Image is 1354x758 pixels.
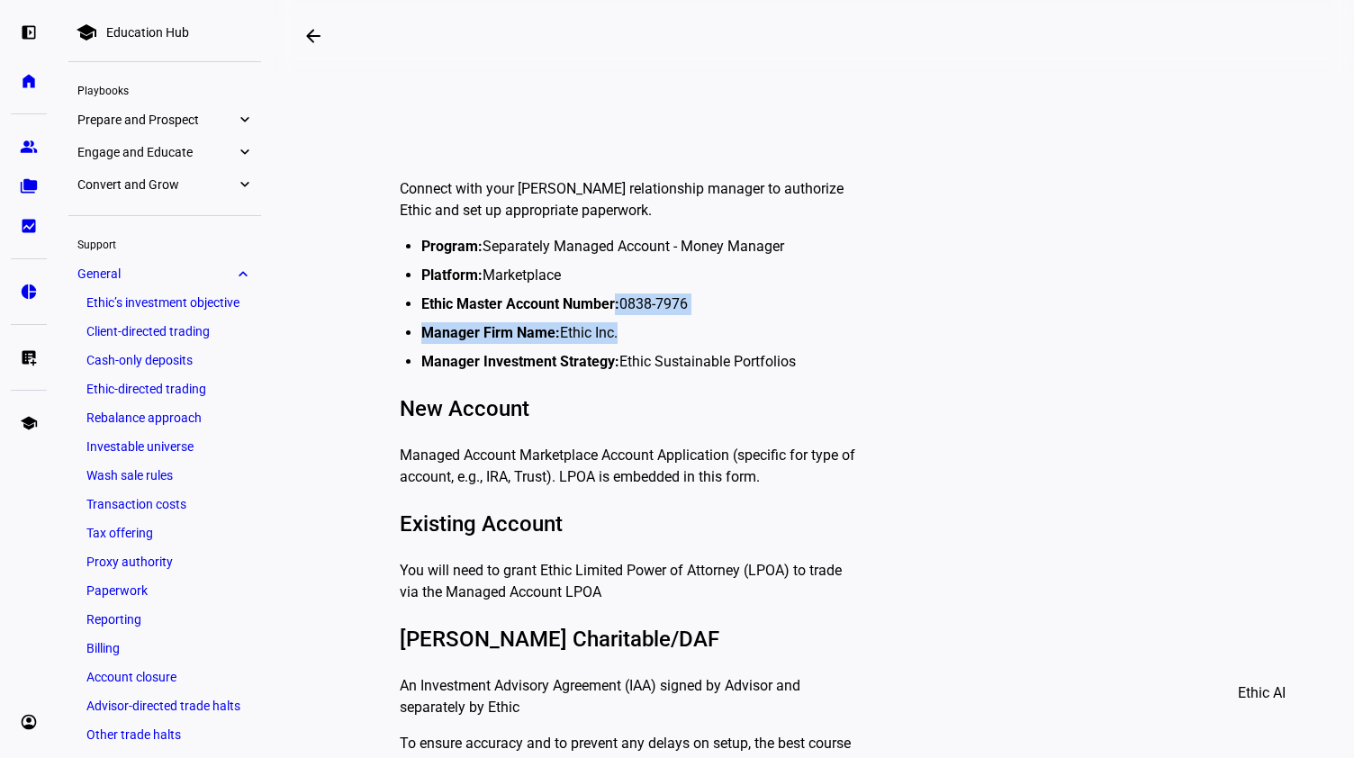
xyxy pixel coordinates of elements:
a: Ethic’s investment objective [77,290,252,315]
a: Paperwork [77,578,252,603]
eth-mat-symbol: bid_landscape [20,217,38,235]
mat-icon: arrow_backwards [302,25,324,47]
a: Other trade halts [77,722,252,747]
div: Support [68,230,261,256]
a: Billing [77,636,252,661]
a: Account closure [77,664,252,690]
a: Tax offering [77,520,252,546]
h2: [PERSON_NAME]: for sub-advisory clients [641,13,817,77]
span: Prepare and Prospect [77,113,236,127]
eth-mat-symbol: expand_more [236,111,252,129]
a: folder_copy [11,168,47,204]
a: Investable universe [77,434,252,459]
eth-mat-symbol: expand_more [236,143,252,161]
a: pie_chart [11,274,47,310]
strong: Platform: [421,266,483,284]
eth-mat-symbol: school [20,414,38,432]
eth-mat-symbol: list_alt_add [20,348,38,366]
a: Generalexpand_more [68,261,261,286]
p: You will need to grant Ethic Limited Power of Attorney (LPOA) to trade via the Managed Account LPOA [400,560,861,603]
span: Engage and Educate [77,145,236,159]
li: Ethic Inc. [421,322,861,344]
span: Convert and Grow [77,177,236,192]
span: General [77,266,236,281]
li: 0838-7976 [421,293,861,315]
h3: New Account [400,394,861,423]
h3: Existing Account [400,510,861,538]
strong: Program: [421,238,483,255]
span: Ethic AI [1238,672,1286,715]
h3: [PERSON_NAME] Charitable/DAF [400,625,861,654]
a: Reporting [77,607,252,632]
li: Ethic Sustainable Portfolios [421,351,861,373]
strong: Manager Investment Strategy: [421,353,619,370]
li: Separately Managed Account - Money Manager [421,236,861,257]
a: Advisor-directed trade halts [77,693,252,718]
eth-mat-symbol: account_circle [20,713,38,731]
button: Ethic AI [1213,672,1311,715]
a: Proxy authority [77,549,252,574]
a: Transaction costs [77,492,252,517]
p: An Investment Advisory Agreement (IAA) signed by Advisor and separately by Ethic [400,675,861,718]
div: Education Hub [106,25,189,40]
p: Connect with your [PERSON_NAME] relationship manager to authorize Ethic and set up appropriate pa... [400,178,861,221]
mat-icon: school [76,22,97,43]
a: Cash-only deposits [77,347,252,373]
a: Client-directed trading [77,319,252,344]
eth-mat-symbol: pie_chart [20,283,38,301]
eth-mat-symbol: expand_more [236,265,252,283]
a: Rebalance approach [77,405,252,430]
a: Ethic-directed trading [77,376,252,402]
li: Marketplace [421,265,861,286]
div: Playbooks [68,77,261,102]
eth-mat-symbol: folder_copy [20,177,38,195]
p: Managed Account Marketplace Account Application (specific for type of account, e.g., IRA, Trust).... [400,445,861,488]
a: group [11,129,47,165]
a: Wash sale rules [77,463,252,488]
a: home [11,63,47,99]
eth-mat-symbol: home [20,72,38,90]
eth-mat-symbol: expand_more [236,176,252,194]
eth-mat-symbol: group [20,138,38,156]
strong: Manager Firm Name: [421,324,560,341]
eth-mat-symbol: left_panel_open [20,23,38,41]
a: bid_landscape [11,208,47,244]
strong: Ethic Master Account Number: [421,295,619,312]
